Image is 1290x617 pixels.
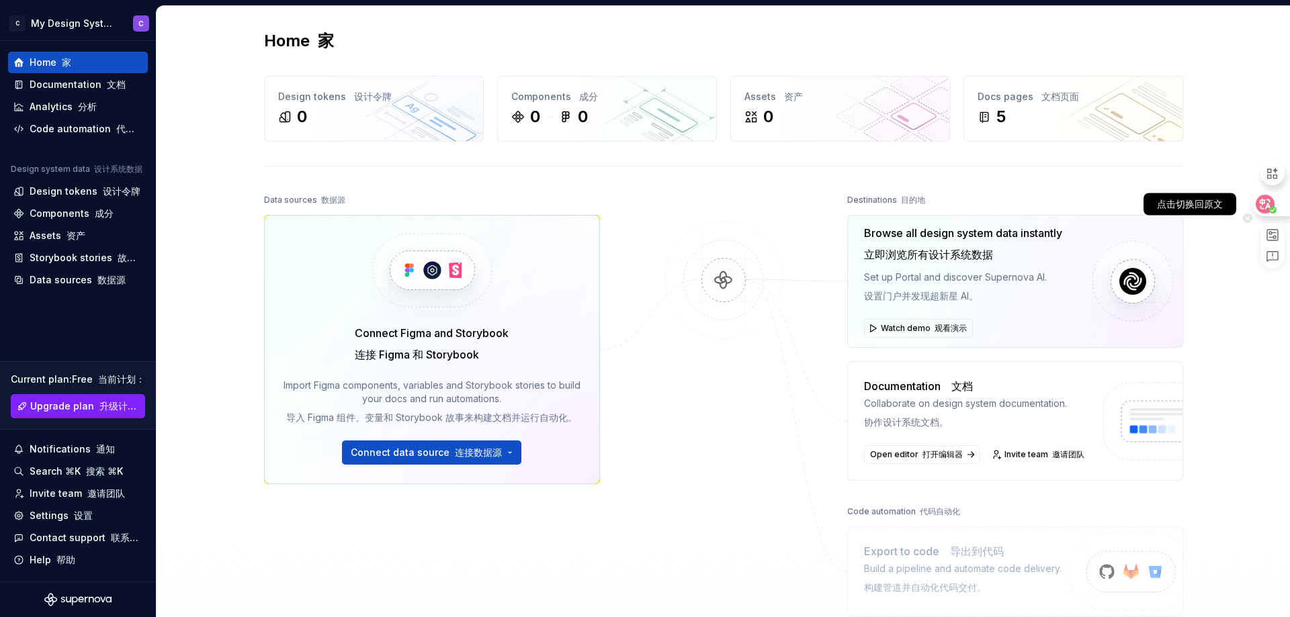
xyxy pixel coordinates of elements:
[8,225,148,246] a: Assets 资产
[847,502,960,521] div: Code automation
[30,122,142,136] div: Code automation
[30,78,126,91] div: Documentation
[8,181,148,202] a: Design tokens 设计令牌
[321,195,345,205] font: 数据源
[530,106,540,128] div: 0
[744,90,936,103] div: Assets
[56,554,75,565] font: 帮助
[847,191,925,209] div: Destinations
[44,593,112,606] svg: Supernova Logo
[511,90,703,103] div: Components
[988,445,1090,464] a: Invite team 邀请团队
[1041,91,1079,102] font: 文档页面
[763,106,773,128] div: 0
[264,30,334,52] h2: Home
[864,378,1090,394] div: Documentation
[96,443,115,455] font: 通知
[342,440,521,465] button: Connect data source 连接数据源
[996,106,1006,128] div: 5
[99,400,137,412] font: 升级计划
[920,506,960,516] font: 代码自动化
[30,509,93,522] div: Settings
[578,106,588,128] div: 0
[30,487,125,500] div: Invite team
[455,446,502,458] font: 连接数据源
[922,449,963,459] font: 打开编辑器
[286,412,577,423] font: 导入 Figma 组件、变量和 Storybook 故事来构建文档并运行自动化。
[8,438,148,460] button: Notifications 通知
[864,397,1090,434] div: Collaborate on design system documentation.
[8,505,148,526] a: Settings 设置
[30,553,75,567] div: Help
[8,96,148,117] a: Analytics 分析
[881,323,967,334] span: Watch demo
[864,543,1062,559] div: Export to code
[355,325,509,368] div: Connect Figma and Storybook
[95,207,114,219] font: 成分
[8,269,148,291] a: Data sources 数据源
[1052,449,1084,459] font: 邀请团队
[8,203,148,224] a: Components 成分
[8,74,148,95] a: Documentation 文档
[11,373,145,386] div: Current plan : Free
[118,252,165,263] font: 故事书故事
[62,56,71,68] font: 家
[864,290,978,301] font: 设置门户并发现超新星 AI。
[103,185,140,197] font: 设计令牌
[87,487,125,499] font: 邀请团队
[30,207,114,220] div: Components
[97,274,126,285] font: 数据源
[107,79,126,90] font: 文档
[94,164,142,174] font: 设计系统数据
[355,348,479,361] font: 连接 Figma 和 Storybook
[8,247,148,269] a: Storybook stories 故事书故事
[297,106,307,128] div: 0
[8,118,148,140] a: Code automation 代码自动化
[1004,449,1084,460] span: Invite team
[497,76,717,142] a: Components 成分00
[8,52,148,73] a: Home 家
[11,164,142,175] div: Design system data
[864,562,1062,600] div: Build a pipeline and automate code delivery.
[138,18,144,29] div: C
[318,31,334,50] font: 家
[11,394,145,418] a: Upgrade plan 升级计划
[951,379,973,393] font: 文档
[354,91,392,102] font: 设计令牌
[8,483,148,504] a: Invite team 邀请团队
[116,123,163,134] font: 代码自动化
[86,465,123,477] font: 搜索 ⌘K
[30,229,85,242] div: Assets
[351,446,502,459] span: Connect data source
[864,271,1062,308] div: Set up Portal and discover Supernova AI.
[30,251,142,265] div: Storybook stories
[30,185,140,198] div: Design tokens
[3,9,153,38] button: CMy Design SystemC
[30,100,97,113] div: Analytics
[8,549,148,571] button: Help 帮助
[284,379,580,430] div: Import Figma components, variables and Storybook stories to build your docs and run automations.
[74,510,93,521] font: 设置
[67,230,85,241] font: 资产
[864,225,1062,268] div: Browse all design system data instantly
[935,323,967,333] font: 观看演示
[864,581,986,593] font: 构建管道并自动化代码交付。
[30,442,115,456] div: Notifications
[9,15,26,32] div: C
[111,532,148,543] font: 联系支持
[278,90,470,103] div: Design tokens
[864,416,949,428] font: 协作设计系统文档。
[264,76,484,142] a: Design tokens 设计令牌0
[78,101,97,112] font: 分析
[30,465,123,478] div: Search ⌘K
[864,248,993,261] font: 立即浏览所有设计系统数据
[963,76,1183,142] a: Docs pages 文档页面5
[31,17,117,30] div: My Design System
[978,90,1169,103] div: Docs pages
[264,191,345,209] div: Data sources
[30,56,71,69] div: Home
[864,319,973,338] button: Watch demo 观看演示
[864,445,980,464] a: Open editor 打开编辑器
